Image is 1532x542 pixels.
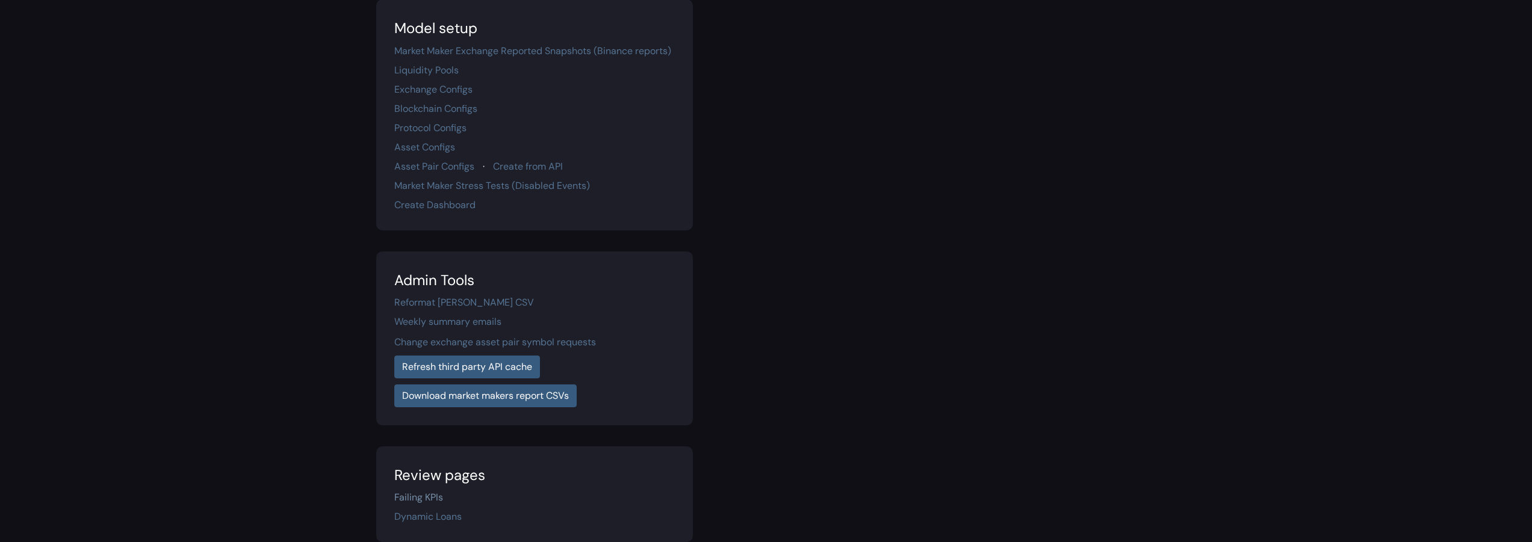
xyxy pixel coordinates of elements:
[394,269,675,291] div: Admin Tools
[394,199,476,211] a: Create Dashboard
[394,179,590,192] a: Market Maker Stress Tests (Disabled Events)
[394,356,540,378] a: Refresh third party API cache
[394,296,534,309] a: Reformat [PERSON_NAME] CSV
[394,17,675,39] div: Model setup
[394,64,459,76] a: Liquidity Pools
[394,336,596,348] a: Change exchange asset pair symbol requests
[394,83,473,96] a: Exchange Configs
[394,384,577,407] a: Download market makers report CSVs
[394,122,467,134] a: Protocol Configs
[394,160,474,173] a: Asset Pair Configs
[394,315,501,328] a: Weekly summary emails
[394,491,443,504] a: Failing KPIs
[493,160,563,173] a: Create from API
[394,45,671,57] a: Market Maker Exchange Reported Snapshots (Binance reports)
[394,510,462,523] a: Dynamic Loans
[394,141,455,153] a: Asset Configs
[483,160,485,173] span: ·
[394,102,477,115] a: Blockchain Configs
[394,464,675,486] div: Review pages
